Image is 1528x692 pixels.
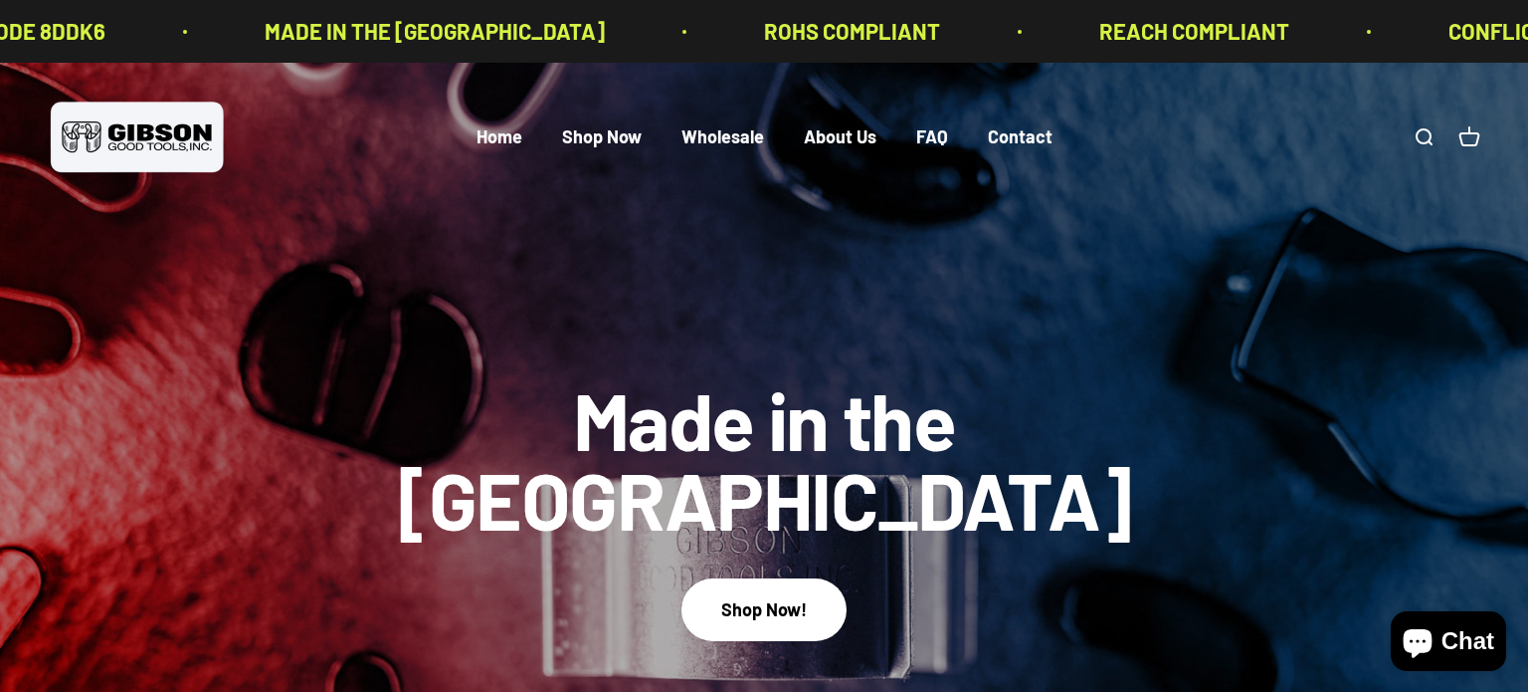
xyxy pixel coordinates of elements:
[916,126,948,148] a: FAQ
[721,595,807,624] div: Shop Now!
[1088,14,1278,49] p: REACH COMPLIANT
[254,14,594,49] p: MADE IN THE [GEOGRAPHIC_DATA]
[562,126,642,148] a: Shop Now
[376,451,1152,547] split-lines: Made in the [GEOGRAPHIC_DATA]
[988,126,1052,148] a: Contact
[1385,611,1512,676] inbox-online-store-chat: Shopify online store chat
[681,578,847,641] button: Shop Now!
[477,126,522,148] a: Home
[681,126,764,148] a: Wholesale
[804,126,876,148] a: About Us
[753,14,929,49] p: ROHS COMPLIANT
